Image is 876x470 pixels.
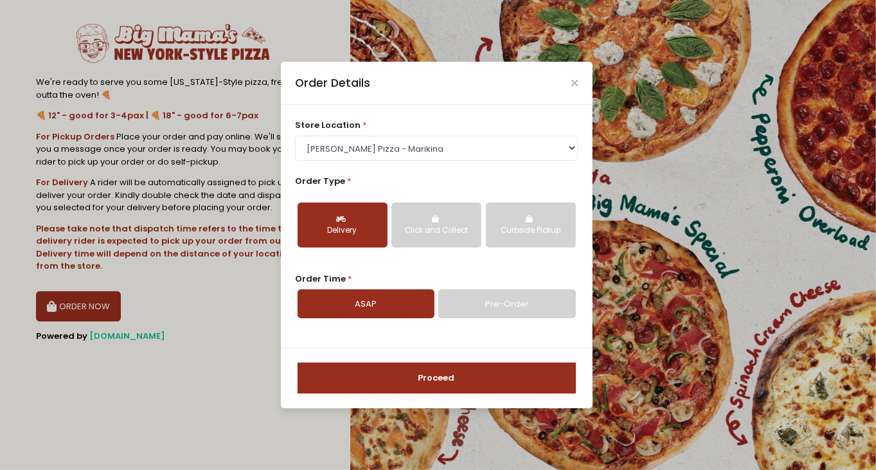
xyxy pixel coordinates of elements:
a: ASAP [298,289,434,319]
button: Close [571,80,578,86]
div: Curbside Pickup [495,225,567,237]
span: store location [295,119,361,131]
button: Click and Collect [391,203,481,248]
div: Click and Collect [400,225,472,237]
a: Pre-Order [438,289,575,319]
div: Delivery [307,225,379,237]
span: Order Type [295,175,345,187]
div: Order Details [295,75,370,91]
span: Order Time [295,273,346,285]
button: Proceed [298,363,576,393]
button: Delivery [298,203,388,248]
button: Curbside Pickup [486,203,576,248]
